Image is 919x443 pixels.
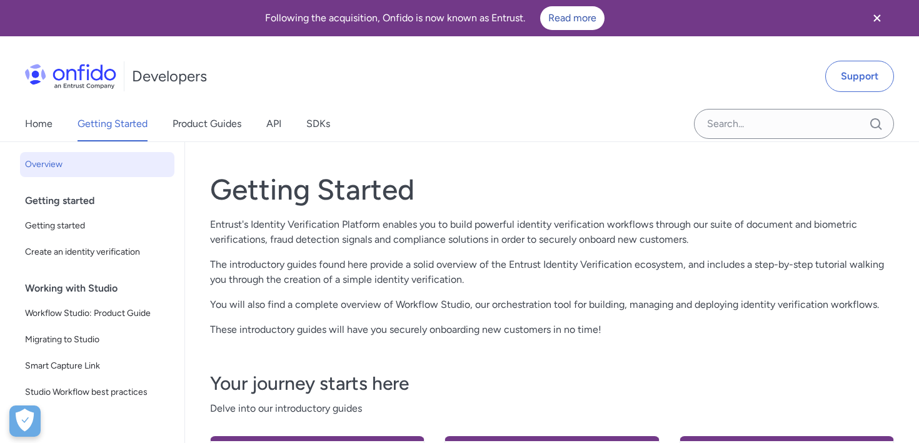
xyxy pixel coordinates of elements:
span: Overview [25,157,169,172]
a: Create an identity verification [20,240,174,265]
span: Smart Capture Link [25,359,169,374]
div: Working with Studio [25,276,179,301]
div: Cookie Preferences [9,405,41,437]
span: Studio Workflow best practices [25,385,169,400]
a: Read more [540,6,605,30]
div: Getting started [25,188,179,213]
a: Overview [20,152,174,177]
h1: Developers [132,66,207,86]
a: Getting started [20,213,174,238]
a: Product Guides [173,106,241,141]
p: The introductory guides found here provide a solid overview of the Entrust Identity Verification ... [210,257,894,287]
span: Getting started [25,218,169,233]
span: Migrating to Studio [25,332,169,347]
h1: Getting Started [210,172,894,207]
a: Smart Capture Link [20,354,174,379]
a: API [266,106,281,141]
p: You will also find a complete overview of Workflow Studio, our orchestration tool for building, m... [210,297,894,312]
a: Support [825,61,894,92]
a: Getting Started [78,106,148,141]
p: These introductory guides will have you securely onboarding new customers in no time! [210,322,894,337]
input: Onfido search input field [694,109,894,139]
p: Entrust's Identity Verification Platform enables you to build powerful identity verification work... [210,217,894,247]
button: Open Preferences [9,405,41,437]
img: Onfido Logo [25,64,116,89]
a: Workflow Studio: Product Guide [20,301,174,326]
span: Workflow Studio: Product Guide [25,306,169,321]
span: Create an identity verification [25,245,169,260]
svg: Close banner [870,11,885,26]
a: SDKs [306,106,330,141]
a: Home [25,106,53,141]
h3: Your journey starts here [210,371,894,396]
span: Delve into our introductory guides [210,401,894,416]
a: Migrating to Studio [20,327,174,352]
a: Studio Workflow best practices [20,380,174,405]
button: Close banner [854,3,900,34]
div: Following the acquisition, Onfido is now known as Entrust. [15,6,854,30]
